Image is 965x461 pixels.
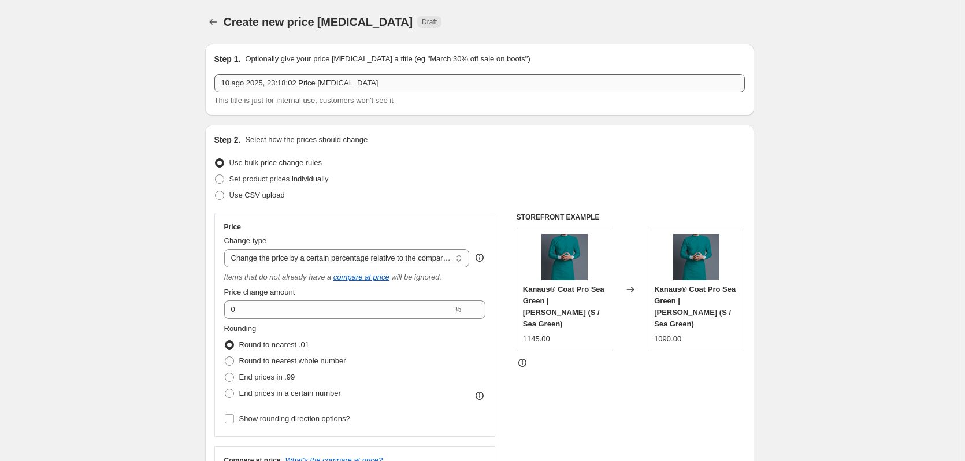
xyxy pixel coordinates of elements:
[422,17,437,27] span: Draft
[224,236,267,245] span: Change type
[239,340,309,349] span: Round to nearest .01
[523,334,550,343] span: 1145.00
[214,96,394,105] span: This title is just for internal use, customers won't see it
[224,300,452,319] input: -20
[224,222,241,232] h3: Price
[224,273,332,281] i: Items that do not already have a
[229,158,322,167] span: Use bulk price change rules
[214,53,241,65] h2: Step 1.
[654,334,681,343] span: 1090.00
[523,285,604,328] span: Kanaus® Coat Pro Sea Green | [PERSON_NAME] (S / Sea Green)
[229,191,285,199] span: Use CSV upload
[654,285,736,328] span: Kanaus® Coat Pro Sea Green | [PERSON_NAME] (S / Sea Green)
[229,174,329,183] span: Set product prices individually
[454,305,461,314] span: %
[239,389,341,397] span: End prices in a certain number
[245,134,368,146] p: Select how the prices should change
[239,373,295,381] span: End prices in .99
[239,356,346,365] span: Round to nearest whole number
[214,74,745,92] input: 30% off holiday sale
[474,252,485,263] div: help
[391,273,441,281] i: will be ignored.
[205,14,221,30] button: Price change jobs
[239,414,350,423] span: Show rounding direction options?
[224,16,413,28] span: Create new price [MEDICAL_DATA]
[541,234,588,280] img: kanaus-coat-pro-caballero-kanaus-coat-pro-sea-green-caballero-28607927844922_80x.png
[214,134,241,146] h2: Step 2.
[333,273,389,281] button: compare at price
[517,213,745,222] h6: STOREFRONT EXAMPLE
[245,53,530,65] p: Optionally give your price [MEDICAL_DATA] a title (eg "March 30% off sale on boots")
[673,234,719,280] img: kanaus-coat-pro-caballero-kanaus-coat-pro-sea-green-caballero-28607927844922_80x.png
[224,324,257,333] span: Rounding
[224,288,295,296] span: Price change amount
